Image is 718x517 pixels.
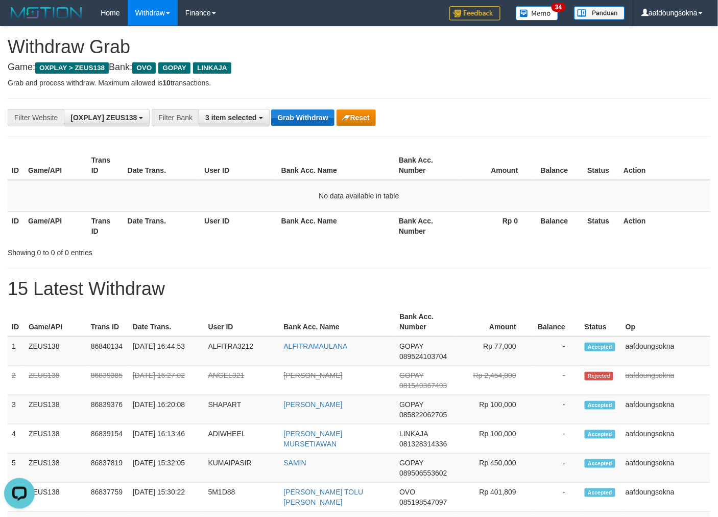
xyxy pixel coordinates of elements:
td: aafdoungsokna [621,454,710,483]
a: [PERSON_NAME] [284,371,343,379]
button: [OXPLAY] ZEUS138 [64,109,150,126]
p: Grab and process withdraw. Maximum allowed is transactions. [8,78,710,88]
td: Rp 100,000 [458,395,532,424]
span: GOPAY [158,62,190,74]
td: 4 [8,424,25,454]
td: [DATE] 16:27:02 [129,366,204,395]
button: 3 item selected [199,109,269,126]
button: Grab Withdraw [271,109,334,126]
span: 34 [552,3,565,12]
h1: Withdraw Grab [8,37,710,57]
th: Game/API [24,211,87,240]
td: aafdoungsokna [621,336,710,366]
td: [DATE] 16:20:08 [129,395,204,424]
span: 3 item selected [205,114,256,122]
td: ZEUS138 [25,454,87,483]
div: Filter Website [8,109,64,126]
td: Rp 77,000 [458,336,532,366]
td: 1 [8,336,25,366]
td: - [532,454,581,483]
span: Copy 081549367493 to clipboard [399,381,447,390]
td: ZEUS138 [25,483,87,512]
td: SHAPART [204,395,280,424]
th: Bank Acc. Name [280,307,396,336]
th: Date Trans. [124,211,201,240]
td: ZEUS138 [25,395,87,424]
span: OVO [399,488,415,496]
td: 86839376 [87,395,129,424]
td: aafdoungsokna [621,424,710,454]
th: Rp 0 [458,211,534,240]
td: Rp 2,454,000 [458,366,532,395]
th: Balance [532,307,581,336]
td: 86839154 [87,424,129,454]
th: Bank Acc. Name [277,151,395,180]
td: [DATE] 16:44:53 [129,336,204,366]
td: 86840134 [87,336,129,366]
th: Balance [534,151,584,180]
span: Copy 089524103704 to clipboard [399,352,447,361]
td: KUMAIPASIR [204,454,280,483]
td: ZEUS138 [25,366,87,395]
a: [PERSON_NAME] MURSETIAWAN [284,430,343,448]
th: Bank Acc. Number [395,211,458,240]
img: Feedback.jpg [449,6,500,20]
th: Bank Acc. Number [395,307,458,336]
span: Accepted [585,430,615,439]
th: ID [8,211,24,240]
th: User ID [204,307,280,336]
th: Game/API [25,307,87,336]
h1: 15 Latest Withdraw [8,279,710,299]
span: GOPAY [399,371,423,379]
th: Trans ID [87,307,129,336]
th: Amount [458,307,532,336]
td: aafdoungsokna [621,395,710,424]
div: Showing 0 to 0 of 0 entries [8,243,292,258]
td: Rp 450,000 [458,454,532,483]
span: Copy 085822062705 to clipboard [399,411,447,419]
th: Amount [458,151,534,180]
td: 3 [8,395,25,424]
span: Rejected [585,372,613,380]
td: [DATE] 15:32:05 [129,454,204,483]
span: Copy 085198547097 to clipboard [399,498,447,506]
td: 86839385 [87,366,129,395]
strong: 10 [162,79,171,87]
div: Filter Bank [152,109,199,126]
th: ID [8,307,25,336]
td: ANGEL321 [204,366,280,395]
th: Status [584,151,620,180]
th: Date Trans. [124,151,201,180]
td: 5 [8,454,25,483]
td: aafdoungsokna [621,366,710,395]
a: [PERSON_NAME] [284,400,343,409]
img: Button%20Memo.svg [516,6,559,20]
th: Action [619,151,710,180]
td: 5M1D88 [204,483,280,512]
img: MOTION_logo.png [8,5,85,20]
td: [DATE] 16:13:46 [129,424,204,454]
button: Open LiveChat chat widget [4,4,35,35]
td: 2 [8,366,25,395]
span: Accepted [585,488,615,497]
th: Date Trans. [129,307,204,336]
th: User ID [200,211,277,240]
span: Copy 089506553602 to clipboard [399,469,447,477]
td: ZEUS138 [25,424,87,454]
th: User ID [200,151,277,180]
span: Accepted [585,401,615,410]
th: Bank Acc. Number [395,151,458,180]
span: LINKAJA [193,62,231,74]
td: - [532,483,581,512]
span: [OXPLAY] ZEUS138 [70,114,137,122]
span: LINKAJA [399,430,428,438]
h4: Game: Bank: [8,62,710,73]
td: aafdoungsokna [621,483,710,512]
th: Balance [534,211,584,240]
td: 86837759 [87,483,129,512]
th: Bank Acc. Name [277,211,395,240]
span: OVO [132,62,156,74]
td: ADIWHEEL [204,424,280,454]
th: Trans ID [87,211,124,240]
th: Trans ID [87,151,124,180]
